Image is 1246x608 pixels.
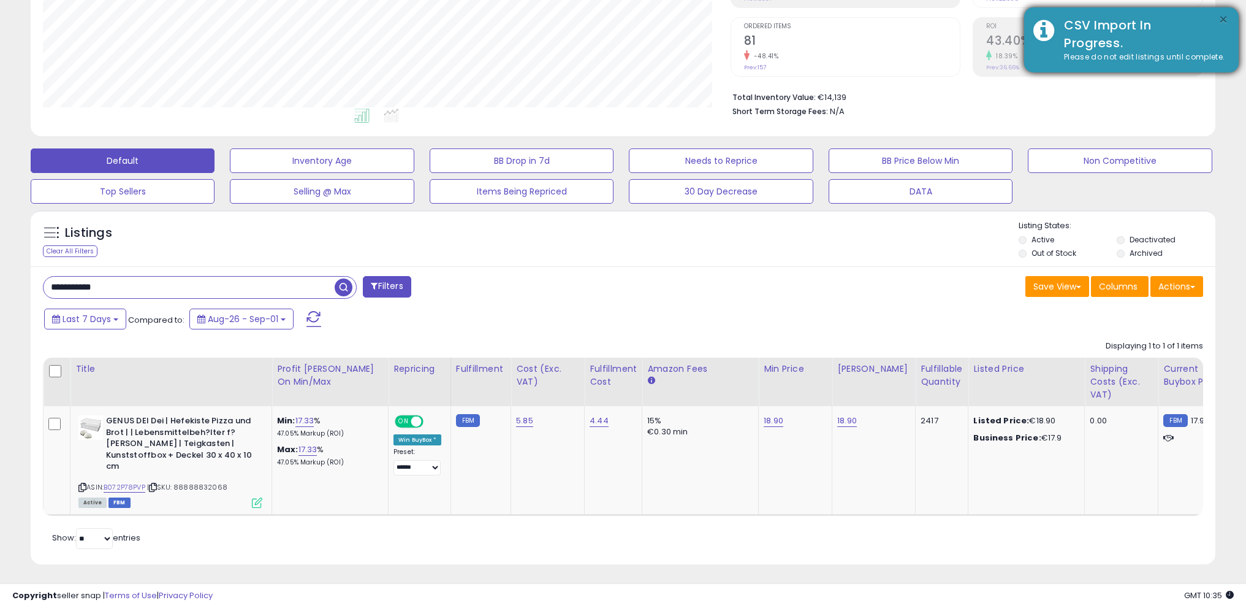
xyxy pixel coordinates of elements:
li: €14,139 [732,89,1194,104]
button: Needs to Reprice [629,148,813,173]
a: Terms of Use [105,590,157,601]
span: All listings currently available for purchase on Amazon [78,498,107,508]
a: 18.90 [837,415,857,427]
label: Active [1031,234,1054,245]
div: Fulfillable Quantity [921,363,963,388]
h2: 43.40% [986,34,1202,50]
div: seller snap | | [12,590,213,602]
button: DATA [829,179,1012,204]
div: Current Buybox Price [1163,363,1226,388]
button: Items Being Repriced [430,179,614,204]
a: Privacy Policy [159,590,213,601]
div: 15% [647,415,749,426]
div: Min Price [764,363,827,375]
b: Listed Price: [973,415,1029,426]
div: 0.00 [1090,415,1149,426]
span: Last 7 Days [63,313,111,325]
button: × [1218,12,1228,28]
span: Show: entries [52,532,140,544]
button: Inventory Age [230,148,414,173]
div: Please do not edit listings until complete. [1055,52,1229,63]
label: Deactivated [1130,234,1176,245]
button: Top Sellers [31,179,215,204]
div: ASIN: [78,415,262,506]
div: CSV Import In Progress. [1055,17,1229,52]
strong: Copyright [12,590,57,601]
span: Columns [1099,280,1138,293]
a: 17.33 [298,444,317,456]
a: 5.85 [516,415,533,427]
a: 18.90 [764,415,783,427]
small: -48.41% [750,52,779,61]
div: Cost (Exc. VAT) [516,363,579,388]
img: 314mba4qxbL._SL40_.jpg [78,415,103,440]
div: Displaying 1 to 1 of 1 items [1106,341,1203,352]
a: 4.44 [590,415,609,427]
span: ON [396,417,411,427]
b: Business Price: [973,432,1041,444]
span: Compared to: [128,314,184,326]
div: €18.90 [973,415,1075,426]
button: Last 7 Days [44,309,126,329]
span: OFF [422,417,441,427]
small: Prev: 157 [744,64,766,71]
div: Fulfillment [456,363,506,375]
label: Archived [1130,248,1163,258]
button: Aug-26 - Sep-01 [189,309,294,329]
span: | SKU: 88888832068 [147,482,227,492]
a: 17.33 [295,415,314,427]
div: [PERSON_NAME] [837,363,910,375]
div: Shipping Costs (Exc. VAT) [1090,363,1153,401]
button: Non Competitive [1028,148,1212,173]
div: Profit [PERSON_NAME] on Min/Max [277,363,383,388]
div: Fulfillment Cost [590,363,637,388]
span: ROI [986,23,1202,30]
p: 47.05% Markup (ROI) [277,458,379,467]
div: Repricing [393,363,446,375]
b: GENUS DEI Dei | Hefekiste Pizza und Brot | | Lebensmittelbeh?lter f?[PERSON_NAME] | Teigkasten | ... [106,415,255,475]
button: Selling @ Max [230,179,414,204]
div: 2417 [921,415,959,426]
b: Short Term Storage Fees: [732,106,828,117]
div: Preset: [393,448,441,475]
button: Columns [1091,276,1149,297]
div: Amazon Fees [647,363,753,375]
span: N/A [830,106,845,117]
button: Save View [1025,276,1089,297]
button: Actions [1150,276,1203,297]
div: Listed Price [973,363,1079,375]
small: Prev: 36.66% [986,64,1019,71]
th: The percentage added to the cost of goods (COGS) that forms the calculator for Min & Max prices. [272,358,389,406]
h2: 81 [744,34,960,50]
button: BB Price Below Min [829,148,1012,173]
span: 2025-09-9 10:35 GMT [1184,590,1234,601]
button: Default [31,148,215,173]
div: €17.9 [973,433,1075,444]
small: 18.39% [992,52,1017,61]
span: Ordered Items [744,23,960,30]
a: B072P78PVP [104,482,145,493]
button: 30 Day Decrease [629,179,813,204]
small: FBM [456,414,480,427]
div: % [277,444,379,467]
div: Title [75,363,267,375]
small: Amazon Fees. [647,375,655,387]
div: €0.30 min [647,426,749,437]
b: Max: [277,444,298,455]
span: FBM [108,498,131,508]
span: Aug-26 - Sep-01 [208,313,278,325]
button: Filters [363,276,411,298]
b: Total Inventory Value: [732,92,816,102]
h5: Listings [65,225,112,242]
span: 17.9 [1191,415,1205,426]
label: Out of Stock [1031,248,1076,258]
div: Clear All Filters [43,245,97,257]
small: FBM [1163,414,1187,427]
div: % [277,415,379,438]
button: BB Drop in 7d [430,148,614,173]
div: Win BuyBox * [393,434,441,445]
b: Min: [277,415,295,426]
p: 47.05% Markup (ROI) [277,429,379,438]
p: Listing States: [1019,220,1215,232]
